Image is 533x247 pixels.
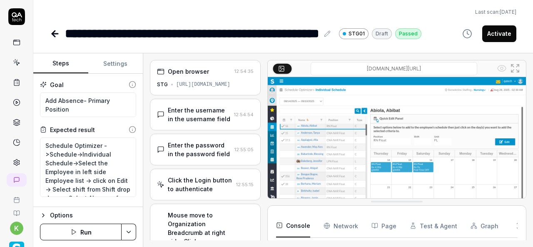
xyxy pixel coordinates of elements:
[50,205,67,214] div: Steps
[339,28,369,39] a: STG01
[349,30,365,37] span: STG01
[168,106,231,123] div: Enter the username in the username field
[157,81,168,88] div: STG
[50,125,95,134] div: Expected result
[457,25,477,42] button: View version history
[276,214,310,237] button: Console
[3,190,30,203] a: Book a call with us
[176,81,230,88] div: [URL][DOMAIN_NAME]
[168,67,209,76] div: Open browser
[372,28,392,39] div: Draft
[508,62,522,75] button: Open in full screen
[324,214,358,237] button: Network
[410,214,457,237] button: Test & Agent
[475,8,516,16] span: Last scan:
[50,80,64,89] div: Goal
[471,214,498,237] button: Graph
[33,54,88,74] button: Steps
[168,141,231,158] div: Enter the password in the password field
[168,176,233,193] div: Click the Login button to authenticate
[234,147,254,152] time: 12:55:05
[371,214,396,237] button: Page
[3,203,30,217] a: Documentation
[482,25,516,42] button: Activate
[40,224,122,240] button: Run
[40,210,136,220] button: Options
[500,9,516,15] time: [DATE]
[475,8,516,16] button: Last scan:[DATE]
[495,62,508,75] button: Show all interative elements
[234,112,254,117] time: 12:54:54
[50,210,136,220] div: Options
[10,222,23,235] button: k
[395,28,421,39] div: Passed
[7,173,27,187] a: New conversation
[236,182,254,187] time: 12:55:15
[234,68,254,74] time: 12:54:35
[88,54,143,74] button: Settings
[268,77,526,238] img: Screenshot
